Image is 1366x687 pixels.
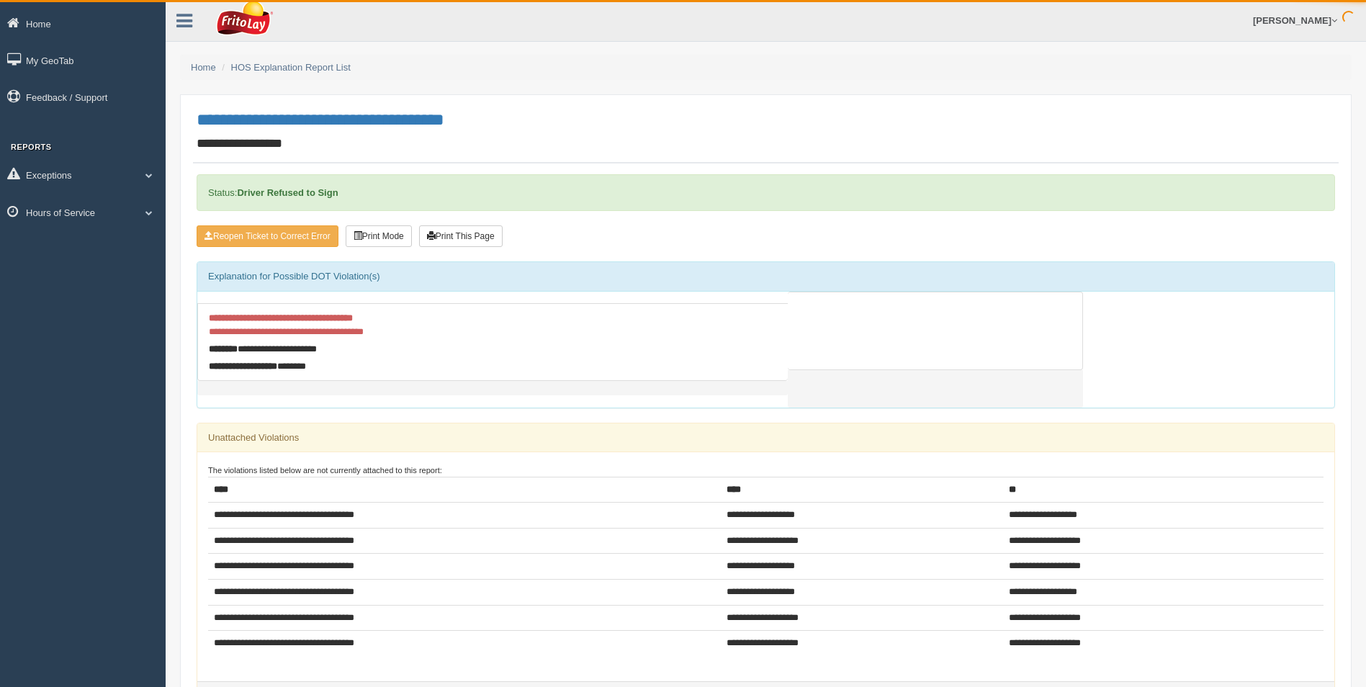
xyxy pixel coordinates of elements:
[237,187,338,198] strong: Driver Refused to Sign
[231,62,351,73] a: HOS Explanation Report List
[197,174,1335,211] div: Status:
[346,225,412,247] button: Print Mode
[419,225,503,247] button: Print This Page
[208,466,442,475] small: The violations listed below are not currently attached to this report:
[197,423,1334,452] div: Unattached Violations
[197,262,1334,291] div: Explanation for Possible DOT Violation(s)
[197,225,338,247] button: Reopen Ticket
[191,62,216,73] a: Home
